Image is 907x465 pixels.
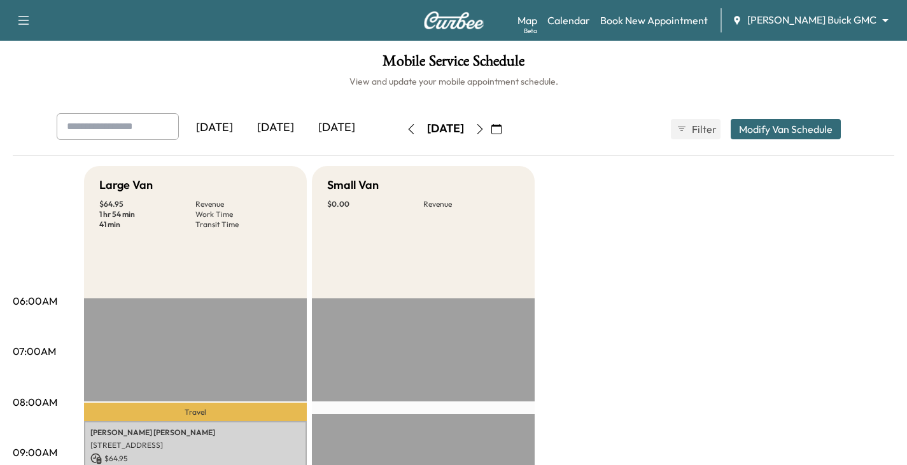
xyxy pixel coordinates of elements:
[547,13,590,28] a: Calendar
[747,13,876,27] span: [PERSON_NAME] Buick GMC
[692,121,715,137] span: Filter
[99,219,195,230] p: 41 min
[99,199,195,209] p: $ 64.95
[13,394,57,410] p: 08:00AM
[99,176,153,194] h5: Large Van
[423,199,519,209] p: Revenue
[195,219,292,230] p: Transit Time
[90,427,300,438] p: [PERSON_NAME] [PERSON_NAME]
[423,11,484,29] img: Curbee Logo
[13,75,894,88] h6: View and update your mobile appointment schedule.
[327,176,379,194] h5: Small Van
[13,344,56,359] p: 07:00AM
[13,445,57,460] p: 09:00AM
[245,113,306,142] div: [DATE]
[671,119,721,139] button: Filter
[306,113,367,142] div: [DATE]
[327,199,423,209] p: $ 0.00
[524,26,537,36] div: Beta
[13,53,894,75] h1: Mobile Service Schedule
[13,293,57,309] p: 06:00AM
[517,13,537,28] a: MapBeta
[427,121,464,137] div: [DATE]
[600,13,708,28] a: Book New Appointment
[195,209,292,219] p: Work Time
[84,403,307,422] p: Travel
[99,209,195,219] p: 1 hr 54 min
[90,453,300,464] p: $ 64.95
[184,113,245,142] div: [DATE]
[731,119,841,139] button: Modify Van Schedule
[195,199,292,209] p: Revenue
[90,440,300,450] p: [STREET_ADDRESS]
